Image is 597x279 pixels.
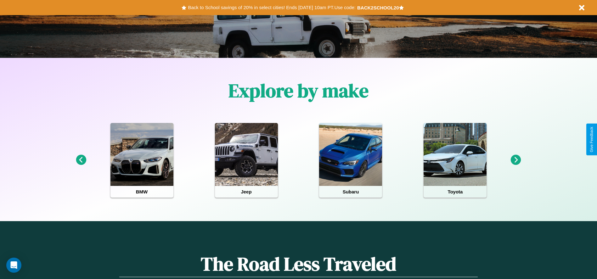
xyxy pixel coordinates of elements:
[110,186,173,198] h4: BMW
[424,186,487,198] h4: Toyota
[589,127,594,152] div: Give Feedback
[6,258,21,273] div: Open Intercom Messenger
[228,78,369,103] h1: Explore by make
[186,3,357,12] button: Back to School savings of 20% in select cities! Ends [DATE] 10am PT.Use code:
[119,251,477,277] h1: The Road Less Traveled
[215,186,278,198] h4: Jeep
[357,5,399,10] b: BACK2SCHOOL20
[319,186,382,198] h4: Subaru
